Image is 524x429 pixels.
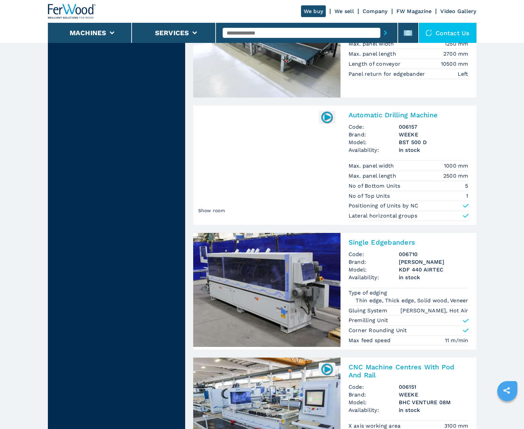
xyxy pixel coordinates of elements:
[349,212,417,220] p: Lateral horizontal groups
[445,40,468,48] em: 1250 mm
[155,29,189,37] button: Services
[356,297,468,304] em: Thin edge, Thick edge, Solid wood, Veneer
[349,238,468,246] h2: Single Edgebanders
[399,273,468,281] span: in stock
[349,363,468,379] h2: CNC Machine Centres With Pod And Rail
[193,106,476,225] a: Automatic Drilling Machine WEEKE BST 500 DShow room006157Automatic Drilling MachineCode:006157Bra...
[349,172,398,180] p: Max. panel length
[496,399,519,424] iframe: Chat
[399,383,468,391] h3: 006151
[399,266,468,273] h3: KDF 440 AIRTEC
[349,391,399,399] span: Brand:
[349,258,399,266] span: Brand:
[465,182,468,190] em: 5
[320,363,333,376] img: 006151
[363,8,388,14] a: Company
[334,8,354,14] a: We sell
[443,50,468,58] em: 2700 mm
[349,399,399,406] span: Model:
[399,138,468,146] h3: BST 500 D
[441,60,468,68] em: 10500 mm
[440,8,476,14] a: Video Gallery
[349,182,402,190] p: No of Bottom Units
[70,29,106,37] button: Machines
[48,4,96,19] img: Ferwood
[349,162,396,170] p: Max. panel width
[380,25,391,41] button: submit-button
[399,131,468,138] h3: WEEKE
[349,192,392,200] p: No of Top Units
[399,146,468,154] span: in stock
[444,162,468,170] em: 1000 mm
[400,307,468,314] em: [PERSON_NAME], Hot Air
[349,50,398,58] p: Max. panel length
[349,123,399,131] span: Code:
[349,40,396,48] p: Max. panel width
[349,111,468,119] h2: Automatic Drilling Machine
[197,205,227,216] span: Show room
[466,192,468,200] em: 1
[349,70,427,78] p: Panel return for edgebander
[399,399,468,406] h3: BHC VENTURE 08M
[349,383,399,391] span: Code:
[349,327,407,334] p: Corner Rounding Unit
[443,172,468,180] em: 2500 mm
[349,60,402,68] p: Length of conveyor
[458,70,468,78] em: Left
[498,382,515,399] a: sharethis
[349,307,389,314] p: Gluing System
[349,406,399,414] span: Availability:
[349,250,399,258] span: Code:
[396,8,432,14] a: FW Magazine
[349,202,419,209] p: Positioning of Units by NC
[349,273,399,281] span: Availability:
[193,233,476,350] a: Single Edgebanders BRANDT KDF 440 AIRTECSingle EdgebandersCode:006710Brand:[PERSON_NAME]Model:KDF...
[419,23,476,43] div: Contact us
[426,29,432,36] img: Contact us
[349,138,399,146] span: Model:
[349,131,399,138] span: Brand:
[349,317,388,324] p: Premilling Unit
[349,289,389,297] p: Type of edging
[399,391,468,399] h3: WEEKE
[320,111,333,124] img: 006157
[399,123,468,131] h3: 006157
[193,233,341,347] img: Single Edgebanders BRANDT KDF 440 AIRTEC
[445,336,468,344] em: 11 m/min
[399,406,468,414] span: in stock
[399,250,468,258] h3: 006710
[301,5,326,17] a: We buy
[349,146,399,154] span: Availability:
[349,337,392,344] p: Max feed speed
[399,258,468,266] h3: [PERSON_NAME]
[349,266,399,273] span: Model:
